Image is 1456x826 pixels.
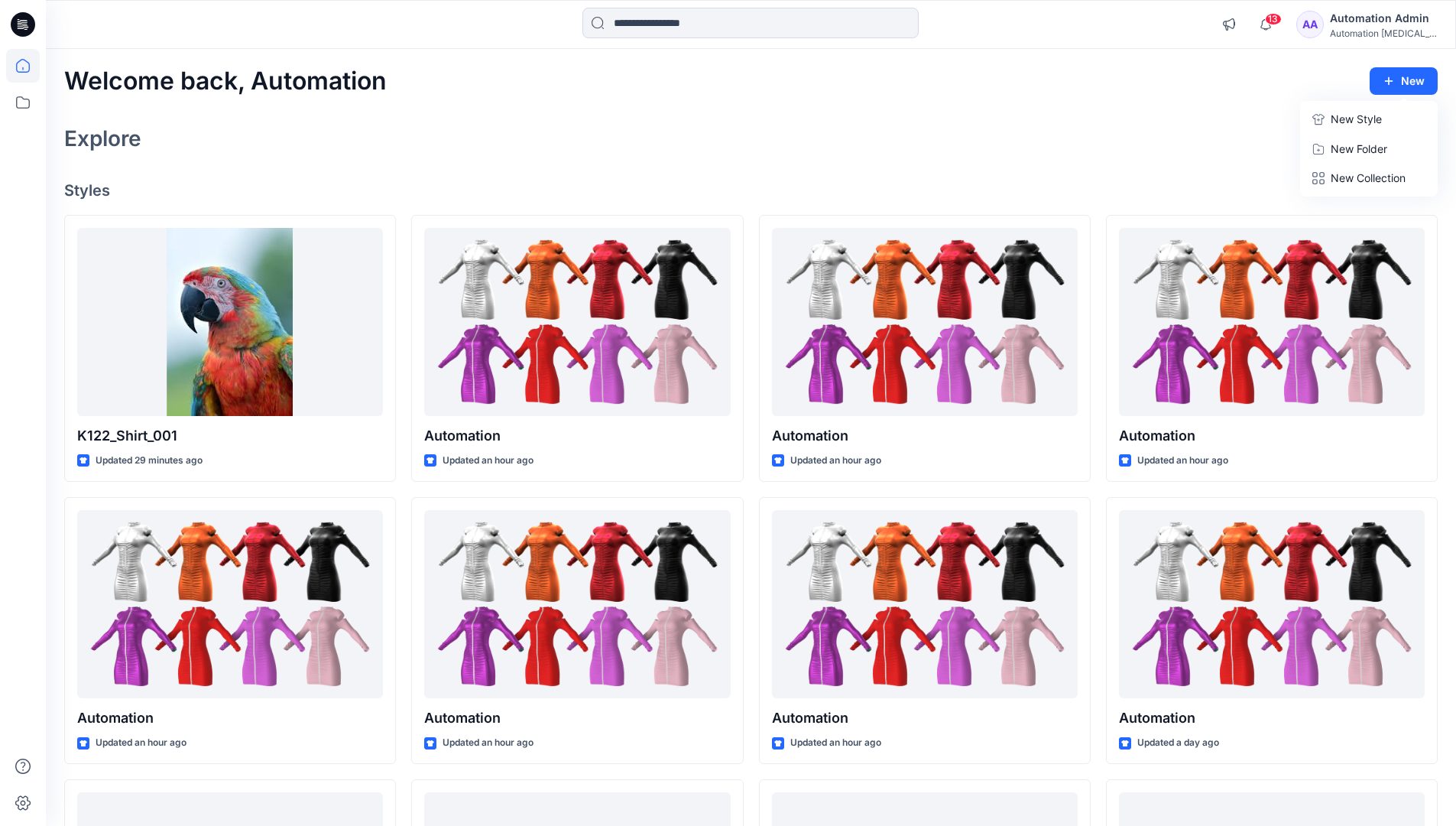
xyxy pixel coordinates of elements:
[1119,707,1425,729] p: Automation
[424,510,730,699] a: Automation
[790,453,881,469] p: Updated an hour ago
[790,735,881,751] p: Updated an hour ago
[1370,67,1438,95] button: New
[1137,735,1219,751] p: Updated a day ago
[77,228,383,417] a: K122_Shirt_001
[1265,13,1282,25] span: 13
[77,707,383,729] p: Automation
[1331,110,1382,128] p: New Style
[1330,28,1437,39] div: Automation [MEDICAL_DATA]...
[772,707,1078,729] p: Automation
[1119,425,1425,447] p: Automation
[64,126,141,151] h2: Explore
[64,181,1438,200] h4: Styles
[64,67,387,96] h2: Welcome back, Automation
[443,735,533,751] p: Updated an hour ago
[1303,104,1435,135] a: New Style
[1330,9,1437,28] div: Automation Admin
[1119,510,1425,699] a: Automation
[96,735,186,751] p: Updated an hour ago
[77,425,383,447] p: K122_Shirt_001
[96,453,203,469] p: Updated 29 minutes ago
[424,425,730,447] p: Automation
[1331,141,1387,157] p: New Folder
[772,228,1078,417] a: Automation
[1137,453,1228,469] p: Updated an hour ago
[424,228,730,417] a: Automation
[1119,228,1425,417] a: Automation
[77,510,383,699] a: Automation
[1296,11,1324,38] div: AA
[424,707,730,729] p: Automation
[443,453,533,469] p: Updated an hour ago
[772,510,1078,699] a: Automation
[772,425,1078,447] p: Automation
[1331,169,1406,187] p: New Collection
